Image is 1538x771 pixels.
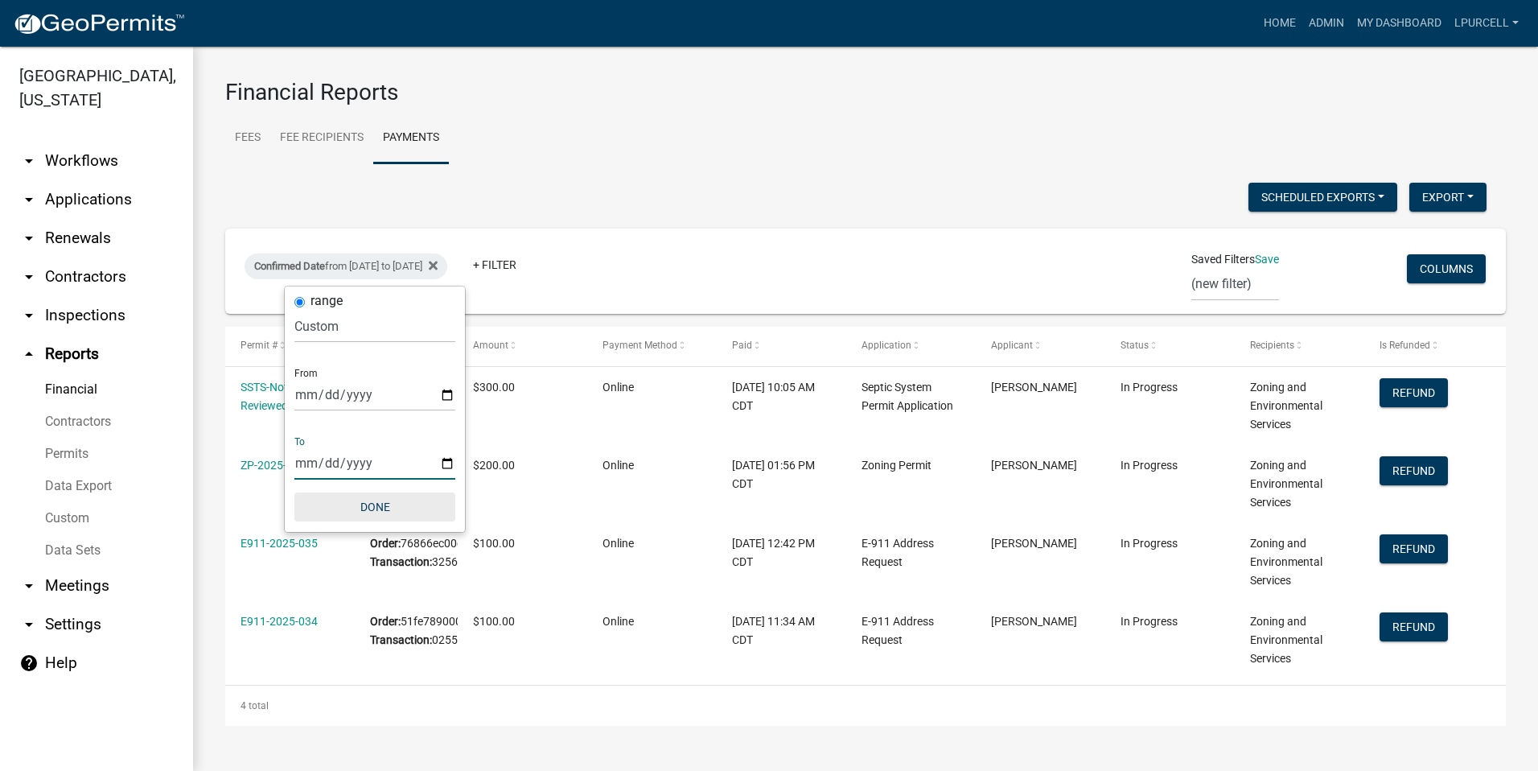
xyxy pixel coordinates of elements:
[294,493,455,522] button: Done
[19,190,39,209] i: arrow_drop_down
[245,254,447,279] div: from [DATE] to [DATE]
[991,340,1033,351] span: Applicant
[370,537,401,550] b: Order:
[587,327,717,365] datatable-header-cell: Payment Method
[241,459,312,472] a: ZP-2025-0242
[862,537,934,568] span: E-911 Address Request
[19,229,39,248] i: arrow_drop_down
[602,459,634,472] span: Online
[1121,459,1178,472] span: In Progress
[1380,622,1448,635] wm-modal-confirm: Refund Payment
[732,612,831,649] div: [DATE] 11:34 AM CDT
[991,537,1077,550] span: Thomas Paull
[602,340,677,351] span: Payment Method
[19,615,39,634] i: arrow_drop_down
[1380,544,1448,557] wm-modal-confirm: Refund Payment
[862,615,934,646] span: E-911 Address Request
[473,615,515,628] span: $100.00
[1105,327,1235,365] datatable-header-cell: Status
[1121,537,1178,550] span: In Progress
[254,260,325,272] span: Confirmed Date
[602,615,634,628] span: Online
[862,340,911,351] span: Application
[1302,8,1351,39] a: Admin
[1380,466,1448,479] wm-modal-confirm: Refund Payment
[732,378,831,415] div: [DATE] 10:05 AM CDT
[1380,534,1448,563] button: Refund
[225,113,270,164] a: Fees
[19,267,39,287] i: arrow_drop_down
[1121,615,1178,628] span: In Progress
[370,555,432,568] b: Transaction:
[19,344,39,364] i: arrow_drop_up
[991,459,1077,472] span: Jamie
[1250,381,1322,431] span: Zoning and Environmental Services
[732,534,831,571] div: [DATE] 12:42 PM CDT
[976,327,1105,365] datatable-header-cell: Applicant
[991,615,1077,628] span: Jamie
[862,381,953,412] span: Septic System Permit Application
[1364,327,1494,365] datatable-header-cell: Is Refunded
[1250,615,1322,665] span: Zoning and Environmental Services
[732,340,752,351] span: Paid
[373,113,449,164] a: Payments
[1255,253,1279,266] a: Save
[225,327,355,365] datatable-header-cell: Permit #
[1380,340,1430,351] span: Is Refunded
[1380,378,1448,407] button: Refund
[1448,8,1525,39] a: lpurcell
[19,151,39,171] i: arrow_drop_down
[473,381,515,394] span: $300.00
[370,534,442,571] div: 76866ec00d934e0ebd724521ba09b13b 32568746
[1257,8,1302,39] a: Home
[1380,456,1448,485] button: Refund
[717,327,846,365] datatable-header-cell: Paid
[460,250,529,279] a: + Filter
[1407,254,1486,283] button: Columns
[1250,340,1294,351] span: Recipients
[862,459,931,472] span: Zoning Permit
[241,615,318,628] a: E911-2025-034
[19,653,39,673] i: help
[1121,340,1149,351] span: Status
[1380,612,1448,641] button: Refund
[458,327,587,365] datatable-header-cell: Amount
[241,340,278,351] span: Permit #
[846,327,976,365] datatable-header-cell: Application
[370,612,442,649] div: 51fe789000904b67a80f63ab049fbc07 02552A
[370,633,432,646] b: Transaction:
[225,79,1506,106] h3: Financial Reports
[991,381,1077,394] span: Daniel Jacobson
[1380,388,1448,401] wm-modal-confirm: Refund Payment
[1250,537,1322,587] span: Zoning and Environmental Services
[241,381,330,412] a: SSTS-Not Reviewed-461338
[473,340,508,351] span: Amount
[602,537,634,550] span: Online
[241,537,318,550] a: E911-2025-035
[19,576,39,596] i: arrow_drop_down
[732,456,831,493] div: [DATE] 01:56 PM CDT
[310,295,343,307] label: range
[1248,183,1397,212] button: Scheduled Exports
[1191,251,1255,268] span: Saved Filters
[1409,183,1487,212] button: Export
[370,615,401,628] b: Order:
[1121,381,1178,394] span: In Progress
[1250,459,1322,509] span: Zoning and Environmental Services
[473,537,515,550] span: $100.00
[1235,327,1364,365] datatable-header-cell: Recipients
[225,686,1506,726] div: 4 total
[1351,8,1448,39] a: My Dashboard
[19,306,39,325] i: arrow_drop_down
[473,459,515,472] span: $200.00
[602,381,634,394] span: Online
[270,113,373,164] a: Fee Recipients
